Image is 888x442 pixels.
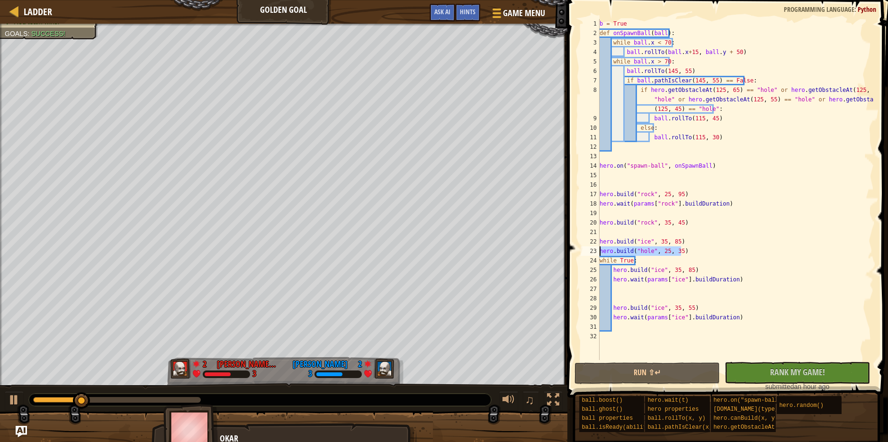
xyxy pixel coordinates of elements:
[581,171,600,180] div: 15
[581,114,600,123] div: 9
[581,57,600,66] div: 5
[647,406,699,413] span: hero properties
[581,66,600,76] div: 6
[729,382,865,391] div: an hour ago
[582,415,633,422] span: ball properties
[581,208,600,218] div: 19
[203,358,212,367] div: 2
[24,5,52,18] span: Ladder
[581,284,600,294] div: 27
[252,370,256,379] div: 3
[582,406,622,413] span: ball.ghost()
[581,142,600,152] div: 12
[5,391,24,411] button: Ctrl + P: Play
[581,256,600,265] div: 24
[581,227,600,237] div: 21
[503,7,545,19] span: Game Menu
[581,76,600,85] div: 7
[5,30,27,37] span: Goals
[523,391,539,411] button: ♫
[784,5,854,14] span: Programming language
[308,370,312,379] div: 3
[725,362,870,384] button: Rank My Game!
[499,391,518,411] button: Adjust volume
[434,7,450,16] span: Ask AI
[544,391,563,411] button: Toggle fullscreen
[581,303,600,313] div: 29
[582,424,653,431] span: ball.isReady(ability)
[581,133,600,142] div: 11
[647,424,722,431] span: ball.pathIsClear(x, y)
[770,366,825,378] span: Rank My Game!
[581,189,600,199] div: 17
[581,199,600,208] div: 18
[581,28,600,38] div: 2
[485,4,551,26] button: Game Menu
[581,180,600,189] div: 16
[581,275,600,284] div: 26
[374,359,395,379] img: thang_avatar_frame.png
[352,358,362,367] div: 2
[581,218,600,227] div: 20
[170,359,191,379] img: thang_avatar_frame.png
[858,5,876,14] span: Python
[19,5,52,18] a: Ladder
[581,322,600,332] div: 31
[647,415,705,422] span: ball.rollTo(x, y)
[582,397,622,404] span: ball.boost()
[581,294,600,303] div: 28
[647,397,688,404] span: hero.wait(t)
[779,402,824,409] span: hero.random()
[27,30,31,37] span: :
[713,415,778,422] span: hero.canBuild(x, y)
[525,393,534,407] span: ♫
[581,161,600,171] div: 14
[581,47,600,57] div: 4
[581,123,600,133] div: 10
[581,265,600,275] div: 25
[713,397,795,404] span: hero.on("spawn-ball", f)
[581,313,600,322] div: 30
[713,424,795,431] span: hero.getObstacleAt(x, y)
[581,19,600,28] div: 1
[854,5,858,14] span: :
[581,246,600,256] div: 23
[430,4,455,21] button: Ask AI
[574,362,720,384] button: Run ⇧↵
[765,383,794,390] span: submitted
[293,358,348,370] div: [PERSON_NAME]
[581,332,600,341] div: 32
[217,358,278,370] div: [PERSON_NAME] THI1020
[16,426,27,437] button: Ask AI
[581,85,600,114] div: 8
[460,7,475,16] span: Hints
[713,406,798,413] span: [DOMAIN_NAME](type, x, y)
[581,237,600,246] div: 22
[581,152,600,161] div: 13
[31,30,65,37] span: Success!
[581,38,600,47] div: 3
